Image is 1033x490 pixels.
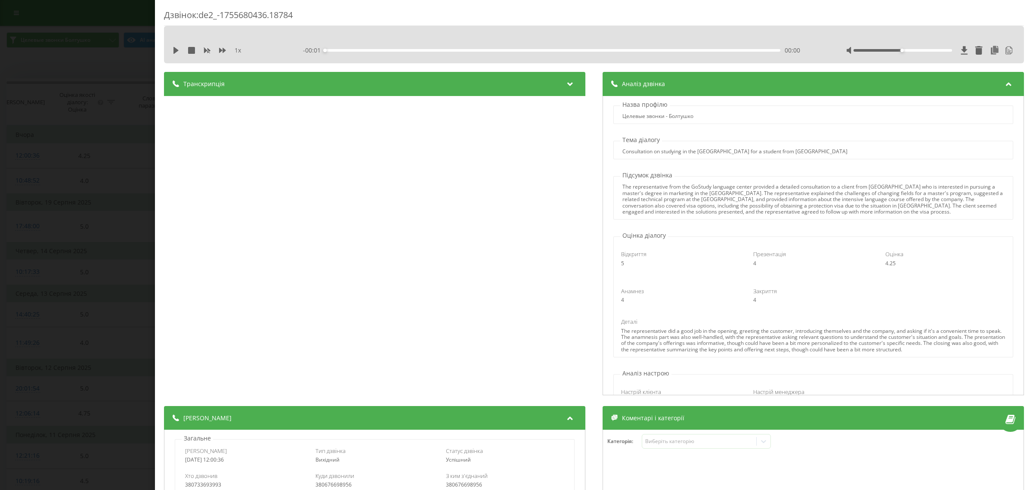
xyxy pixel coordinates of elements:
[315,472,354,480] span: Куди дзвонили
[323,49,327,52] div: Accessibility label
[621,261,741,267] div: 5
[622,149,847,155] div: Consultation on studying in the [GEOGRAPHIC_DATA] for a student from [GEOGRAPHIC_DATA]
[621,318,637,326] span: Деталі
[753,388,804,396] span: Настрій менеджера
[185,482,303,488] div: 380733693993
[607,438,642,444] h4: Категорія :
[621,297,741,303] div: 4
[446,447,483,455] span: Статус дзвінка
[620,231,668,240] p: Оцінка діалогу
[185,457,303,463] div: [DATE] 12:00:36
[315,456,340,463] span: Вихідний
[622,414,684,422] span: Коментарі і категорії
[621,287,644,295] span: Анамнез
[753,297,873,303] div: 4
[621,328,1005,353] div: The representative did a good job in the opening, greeting the customer, introducing themselves a...
[900,49,904,52] div: Accessibility label
[446,482,564,488] div: 380676698956
[622,113,693,119] div: Целевые звонки - Болтушко
[183,414,232,422] span: [PERSON_NAME]
[182,434,213,443] p: Загальне
[620,369,671,378] p: Аналіз настрою
[621,388,661,396] span: Настрій клієнта
[645,438,753,445] div: Виберіть категорію
[185,472,217,480] span: Хто дзвонив
[446,472,488,480] span: З ким з'єднаний
[620,171,674,180] p: Підсумок дзвінка
[622,80,665,88] span: Аналіз дзвінка
[315,482,434,488] div: 380676698956
[185,447,227,455] span: [PERSON_NAME]
[446,456,471,463] span: Успішний
[753,261,873,267] div: 4
[885,250,903,258] span: Оцінка
[753,250,786,258] span: Презентація
[621,250,646,258] span: Відкриття
[753,287,777,295] span: Закриття
[235,46,241,55] span: 1 x
[164,9,1024,26] div: Дзвінок : de2_-1755680436.18784
[315,447,346,455] span: Тип дзвінка
[303,46,325,55] span: - 00:01
[785,46,800,55] span: 00:00
[622,184,1004,215] div: The representative from the GoStudy language center provided a detailed consultation to a client ...
[885,261,1005,267] div: 4.25
[183,80,225,88] span: Транскрипція
[620,136,662,144] p: Тема діалогу
[620,100,670,109] p: Назва профілю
